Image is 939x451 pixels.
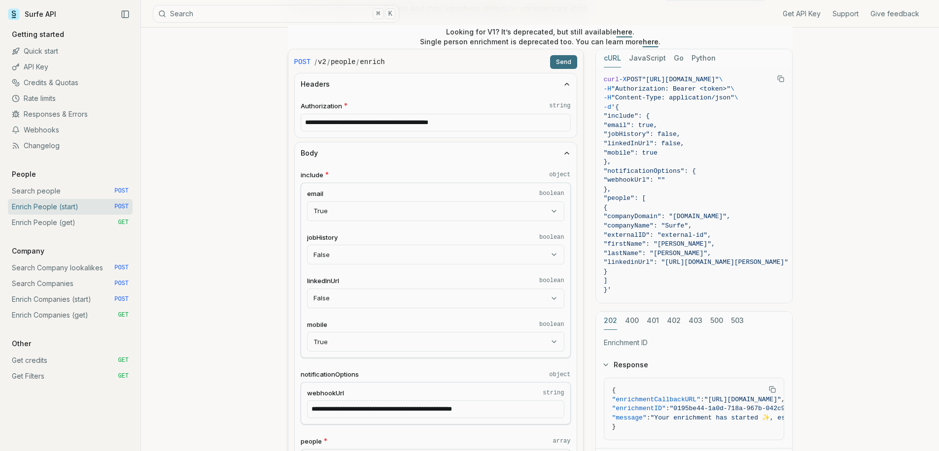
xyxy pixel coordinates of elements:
span: "Your enrichment has started ✨, estimated time: 2 seconds." [651,414,881,421]
span: -d [604,103,612,111]
span: '{ [611,103,619,111]
span: \ [730,85,734,93]
a: Get Filters GET [8,368,133,384]
a: API Key [8,59,133,75]
p: Enrichment ID [604,338,784,348]
button: 202 [604,312,617,330]
a: Webhooks [8,122,133,138]
a: Support [833,9,859,19]
span: curl [604,76,619,83]
a: Enrich Companies (start) POST [8,291,133,307]
a: Search Companies POST [8,276,133,291]
code: boolean [539,190,564,197]
span: , [781,396,785,403]
button: Headers [295,73,577,95]
a: Get credits GET [8,353,133,368]
span: GET [118,219,129,226]
span: -H [604,85,612,93]
p: Company [8,246,48,256]
span: "[URL][DOMAIN_NAME]" [642,76,719,83]
p: Looking for V1? It’s deprecated, but still available . Single person enrichment is deprecated too... [420,27,661,47]
span: POST [294,57,311,67]
button: Copy Text [773,71,788,86]
span: POST [114,295,129,303]
div: Response [596,378,792,448]
span: mobile [307,320,327,329]
span: "include": { [604,112,650,120]
code: people [331,57,355,67]
span: "companyName": "Surfe", [604,222,692,229]
button: 402 [667,312,681,330]
button: Collapse Sidebar [118,7,133,22]
a: Credits & Quotas [8,75,133,91]
span: ] [604,277,608,284]
span: \ [719,76,723,83]
button: Python [692,49,716,67]
span: POST [626,76,642,83]
button: Go [674,49,684,67]
a: Give feedback [870,9,919,19]
span: notificationOptions [301,370,359,379]
button: Response [596,352,792,378]
span: include [301,170,323,180]
a: Responses & Errors [8,106,133,122]
span: : [647,414,651,421]
span: "companyDomain": "[DOMAIN_NAME]", [604,213,730,220]
button: 401 [647,312,659,330]
code: object [549,371,570,379]
code: array [553,437,570,445]
kbd: ⌘ [373,8,383,19]
span: Authorization [301,101,342,111]
span: \ [734,94,738,101]
span: -X [619,76,627,83]
span: POST [114,264,129,272]
span: / [314,57,317,67]
code: boolean [539,321,564,328]
button: Send [550,55,577,69]
span: -H [604,94,612,101]
code: boolean [539,277,564,285]
a: Enrich People (get) GET [8,215,133,230]
span: : [700,396,704,403]
code: boolean [539,233,564,241]
a: Search Company lookalikes POST [8,260,133,276]
button: 503 [731,312,744,330]
kbd: K [385,8,396,19]
a: here [643,37,659,46]
p: People [8,169,40,179]
a: Surfe API [8,7,56,22]
a: Quick start [8,43,133,59]
span: "people": [ [604,194,646,202]
span: "firstName": "[PERSON_NAME]", [604,240,715,248]
span: POST [114,203,129,211]
a: Search people POST [8,183,133,199]
span: "mobile": true [604,149,658,157]
span: / [356,57,359,67]
span: : [666,405,670,412]
span: webhookUrl [307,388,344,398]
a: Get API Key [783,9,821,19]
span: { [612,387,616,394]
span: }, [604,186,612,193]
p: Other [8,339,35,349]
button: JavaScript [629,49,666,67]
button: Search⌘K [153,5,399,23]
span: "linkedInUrl": false, [604,140,685,147]
span: "[URL][DOMAIN_NAME]" [704,396,781,403]
span: }, [604,158,612,165]
span: linkedInUrl [307,276,339,286]
a: Enrich People (start) POST [8,199,133,215]
span: POST [114,187,129,195]
span: "externalID": "external-id", [604,231,711,239]
span: "0195be44-1a0d-718a-967b-042c9d17ffd7" [670,405,816,412]
span: email [307,189,323,198]
span: "Authorization: Bearer <token>" [611,85,730,93]
a: here [617,28,632,36]
span: "linkedinUrl": "[URL][DOMAIN_NAME][PERSON_NAME]" [604,258,788,266]
button: Copy Text [765,382,780,397]
p: Getting started [8,30,68,39]
span: "lastName": "[PERSON_NAME]", [604,250,711,257]
code: v2 [318,57,326,67]
span: } [612,423,616,430]
span: "email": true, [604,122,658,129]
